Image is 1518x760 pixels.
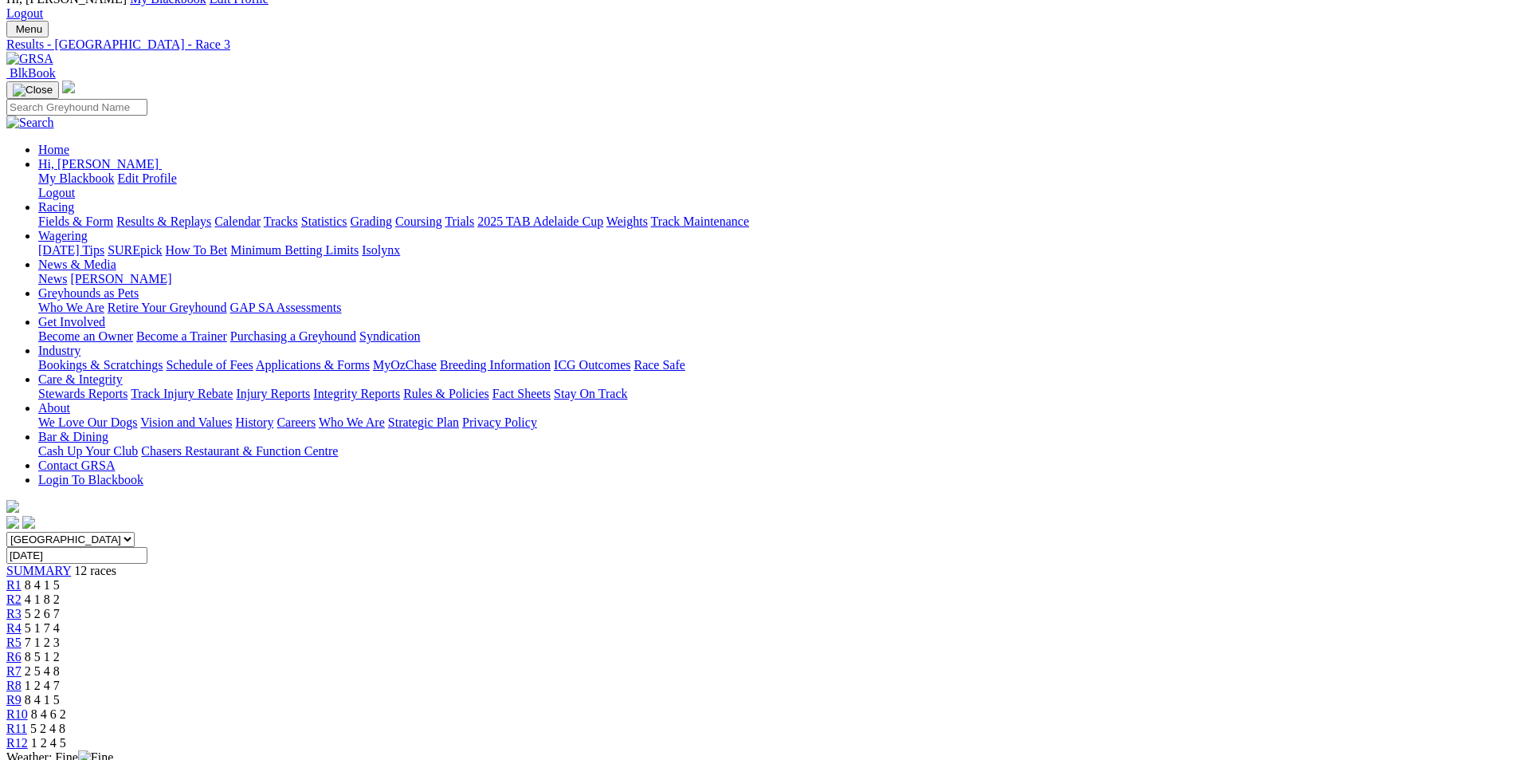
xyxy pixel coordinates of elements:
a: Track Injury Rebate [131,387,233,400]
img: logo-grsa-white.png [6,500,19,513]
a: [DATE] Tips [38,243,104,257]
a: Injury Reports [236,387,310,400]
a: Race Safe [633,358,684,372]
a: Coursing [395,215,442,228]
span: 4 1 8 2 [25,593,60,606]
a: GAP SA Assessments [230,301,342,314]
div: Wagering [38,243,1512,258]
span: 5 2 4 8 [30,722,65,735]
a: My Blackbook [38,171,115,185]
span: R9 [6,693,22,707]
a: Who We Are [319,415,385,429]
a: Statistics [301,215,347,228]
a: Contact GRSA [38,459,115,472]
div: Greyhounds as Pets [38,301,1512,315]
a: Logout [6,6,43,20]
a: Racing [38,200,74,214]
a: Schedule of Fees [166,358,253,372]
a: Careers [277,415,316,429]
a: BlkBook [6,66,56,80]
a: Who We Are [38,301,104,314]
a: 2025 TAB Adelaide Cup [477,215,603,228]
a: R6 [6,650,22,664]
a: R3 [6,607,22,620]
span: BlkBook [10,66,56,80]
a: Login To Blackbook [38,473,143,486]
a: Tracks [264,215,298,228]
a: Minimum Betting Limits [230,243,359,257]
span: 8 4 1 5 [25,693,60,707]
a: Chasers Restaurant & Function Centre [141,444,338,458]
span: R5 [6,636,22,649]
div: Racing [38,215,1512,229]
a: Track Maintenance [651,215,749,228]
a: Grading [351,215,392,228]
a: How To Bet [166,243,228,257]
span: 1 2 4 5 [31,736,66,750]
a: Hi, [PERSON_NAME] [38,157,162,171]
button: Toggle navigation [6,21,49,37]
a: MyOzChase [373,358,437,372]
div: Bar & Dining [38,444,1512,459]
a: Results & Replays [116,215,211,228]
img: GRSA [6,52,53,66]
div: News & Media [38,272,1512,286]
div: Industry [38,358,1512,372]
div: About [38,415,1512,430]
input: Select date [6,547,147,564]
a: Wagering [38,229,88,242]
a: SUREpick [108,243,162,257]
a: Isolynx [362,243,400,257]
span: R11 [6,722,27,735]
a: Strategic Plan [388,415,459,429]
a: About [38,401,70,415]
span: 1 2 4 7 [25,679,60,692]
a: Trials [445,215,474,228]
a: Fact Sheets [492,387,551,400]
a: Syndication [359,329,420,343]
span: 8 5 1 2 [25,650,60,664]
a: Care & Integrity [38,372,123,386]
span: Hi, [PERSON_NAME] [38,157,159,171]
a: ICG Outcomes [554,358,630,372]
span: 7 1 2 3 [25,636,60,649]
a: Home [38,143,69,156]
a: Privacy Policy [462,415,537,429]
a: History [235,415,273,429]
img: logo-grsa-white.png [62,81,75,93]
span: 12 races [74,564,116,577]
a: Calendar [214,215,261,228]
a: R12 [6,736,28,750]
a: Bookings & Scratchings [38,358,163,372]
a: Edit Profile [118,171,177,185]
a: R10 [6,707,28,721]
a: R7 [6,664,22,678]
a: R1 [6,578,22,592]
div: Get Involved [38,329,1512,344]
a: Breeding Information [440,358,551,372]
span: 5 2 6 7 [25,607,60,620]
a: Vision and Values [140,415,232,429]
span: 5 1 7 4 [25,621,60,635]
a: News [38,272,67,285]
a: News & Media [38,258,116,271]
a: [PERSON_NAME] [70,272,171,285]
button: Toggle navigation [6,81,59,99]
a: Results - [GEOGRAPHIC_DATA] - Race 3 [6,37,1512,52]
a: R4 [6,621,22,635]
a: Retire Your Greyhound [108,301,227,314]
img: twitter.svg [22,516,35,529]
a: SUMMARY [6,564,71,577]
a: Stewards Reports [38,387,127,400]
a: R8 [6,679,22,692]
a: Applications & Forms [256,358,370,372]
a: Rules & Policies [403,387,489,400]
